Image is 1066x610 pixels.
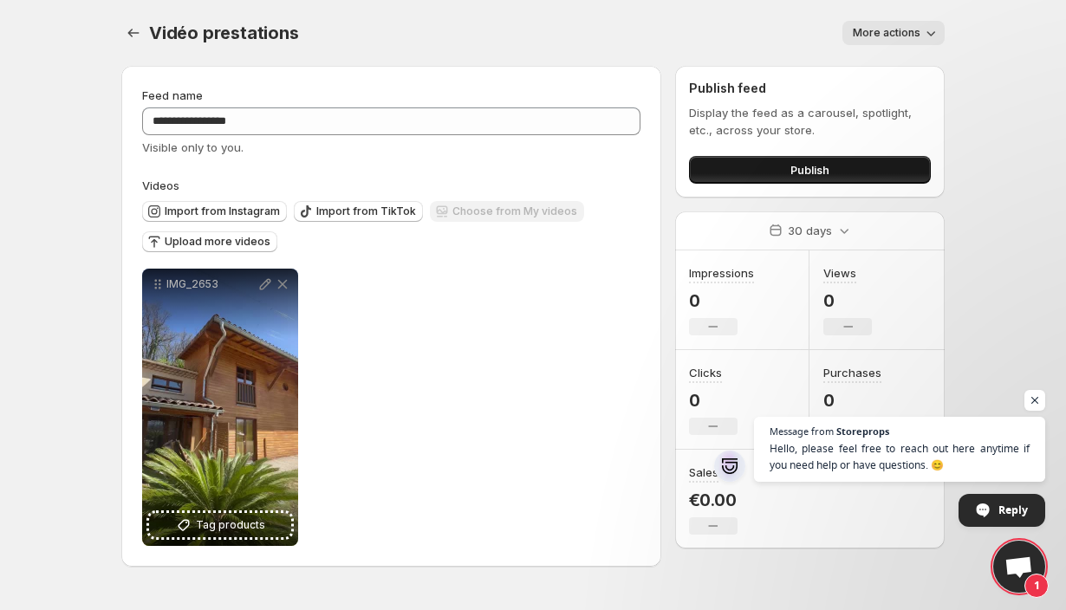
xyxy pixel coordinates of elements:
span: Storeprops [836,426,889,436]
button: Tag products [149,513,291,537]
span: Visible only to you. [142,140,244,154]
span: Import from Instagram [165,204,280,218]
button: Upload more videos [142,231,277,252]
p: €0.00 [689,490,738,510]
p: 0 [689,290,754,311]
span: Tag products [196,516,265,534]
p: IMG_2653 [166,277,257,291]
button: Import from Instagram [142,201,287,222]
a: Open chat [993,541,1045,593]
h2: Publish feed [689,80,931,97]
div: IMG_2653Tag products [142,269,298,546]
span: Message from [770,426,834,436]
h3: Impressions [689,264,754,282]
h3: Clicks [689,364,722,381]
p: 30 days [788,222,832,239]
h3: Sales [689,464,718,481]
span: Hello, please feel free to reach out here anytime if you need help or have questions. 😊 [770,440,1030,473]
button: Settings [121,21,146,45]
span: 1 [1024,574,1049,598]
button: Import from TikTok [294,201,423,222]
p: 0 [823,390,881,411]
p: Display the feed as a carousel, spotlight, etc., across your store. [689,104,931,139]
span: More actions [853,26,920,40]
button: More actions [842,21,945,45]
span: Reply [998,495,1028,525]
span: Feed name [142,88,203,102]
p: 0 [689,390,738,411]
h3: Purchases [823,364,881,381]
span: Videos [142,178,179,192]
span: Upload more videos [165,235,270,249]
span: Import from TikTok [316,204,416,218]
span: Vidéo prestations [149,23,299,43]
span: Publish [790,161,829,178]
p: 0 [823,290,872,311]
h3: Views [823,264,856,282]
button: Publish [689,156,931,184]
